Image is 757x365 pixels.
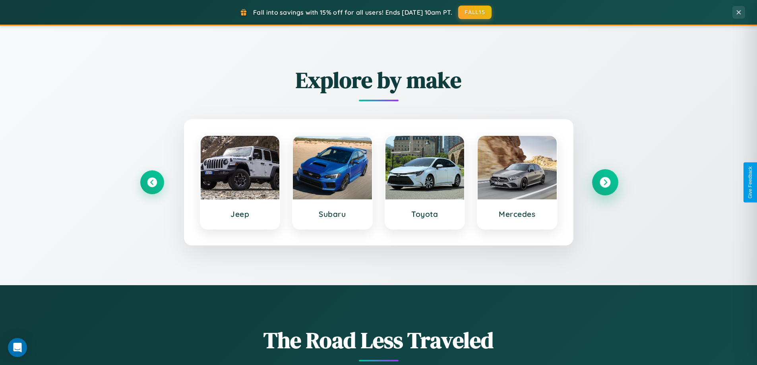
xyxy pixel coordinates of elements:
[209,209,272,219] h3: Jeep
[486,209,549,219] h3: Mercedes
[458,6,492,19] button: FALL15
[253,8,452,16] span: Fall into savings with 15% off for all users! Ends [DATE] 10am PT.
[140,325,617,355] h1: The Road Less Traveled
[393,209,457,219] h3: Toyota
[8,338,27,357] div: Open Intercom Messenger
[301,209,364,219] h3: Subaru
[140,65,617,95] h2: Explore by make
[747,166,753,199] div: Give Feedback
